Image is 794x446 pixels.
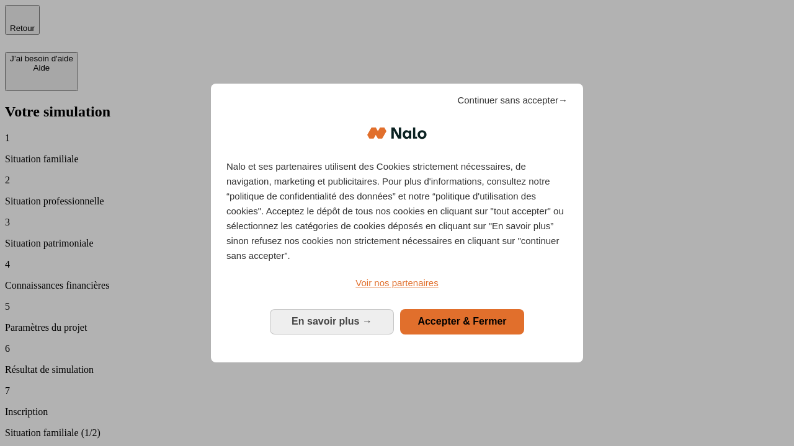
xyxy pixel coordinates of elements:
a: Voir nos partenaires [226,276,568,291]
span: Accepter & Fermer [417,316,506,326]
div: Bienvenue chez Nalo Gestion du consentement [211,84,583,362]
span: En savoir plus → [292,316,372,326]
span: Voir nos partenaires [355,278,438,288]
button: Accepter & Fermer: Accepter notre traitement des données et fermer [400,309,524,334]
button: En savoir plus: Configurer vos consentements [270,309,394,334]
span: Continuer sans accepter→ [457,93,568,108]
img: Logo [367,115,427,152]
p: Nalo et ses partenaires utilisent des Cookies strictement nécessaires, de navigation, marketing e... [226,159,568,263]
